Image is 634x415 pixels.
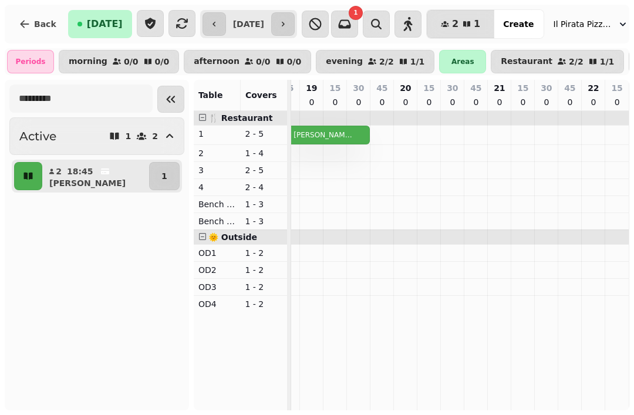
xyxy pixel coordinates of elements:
[448,96,457,108] p: 0
[287,58,302,66] p: 0 / 0
[198,198,236,210] p: Bench Left
[245,247,282,259] p: 1 - 2
[125,132,131,140] p: 1
[198,147,236,159] p: 2
[87,19,123,29] span: [DATE]
[517,82,528,94] p: 15
[316,50,434,73] button: evening2/21/1
[67,166,93,177] p: 18:45
[245,128,282,140] p: 2 - 5
[245,181,282,193] p: 2 - 4
[19,128,56,144] h2: Active
[326,57,363,66] p: evening
[491,50,624,73] button: Restaurant2/21/1
[376,82,387,94] p: 45
[9,10,66,38] button: Back
[410,58,425,66] p: 1 / 1
[245,147,282,159] p: 1 - 4
[542,96,551,108] p: 0
[198,181,236,193] p: 4
[245,90,277,100] span: Covers
[124,58,139,66] p: 0 / 0
[307,96,316,108] p: 0
[69,57,107,66] p: morning
[245,164,282,176] p: 2 - 5
[471,96,481,108] p: 0
[564,82,575,94] p: 45
[494,10,543,38] button: Create
[439,50,486,73] div: Areas
[198,264,236,276] p: OD2
[494,82,505,94] p: 21
[198,128,236,140] p: 1
[612,96,622,108] p: 0
[423,82,434,94] p: 15
[198,215,236,227] p: Bench Right
[55,166,62,177] p: 2
[49,177,126,189] p: [PERSON_NAME]
[245,298,282,310] p: 1 - 2
[245,264,282,276] p: 1 - 2
[208,113,273,123] span: 🍴 Restaurant
[198,164,236,176] p: 3
[518,96,528,108] p: 0
[256,58,271,66] p: 0 / 0
[569,58,584,66] p: 2 / 2
[401,96,410,108] p: 0
[554,18,612,30] span: Il Pirata Pizzata
[157,86,184,113] button: Collapse sidebar
[208,232,257,242] span: 🌞 Outside
[245,215,282,227] p: 1 - 3
[198,298,236,310] p: OD4
[152,132,158,140] p: 2
[59,50,179,73] button: morning0/00/0
[354,96,363,108] p: 0
[184,50,311,73] button: afternoon0/00/0
[470,82,481,94] p: 45
[501,57,552,66] p: Restaurant
[9,117,184,155] button: Active12
[149,162,180,190] button: 1
[600,58,615,66] p: 1 / 1
[588,82,599,94] p: 22
[565,96,575,108] p: 0
[45,162,147,190] button: 218:45[PERSON_NAME]
[68,10,132,38] button: [DATE]
[198,281,236,293] p: OD3
[452,19,458,29] span: 2
[198,247,236,259] p: OD1
[155,58,170,66] p: 0 / 0
[7,50,54,73] div: Periods
[379,58,394,66] p: 2 / 2
[400,82,411,94] p: 20
[194,57,240,66] p: afternoon
[541,82,552,94] p: 30
[294,130,353,140] p: [PERSON_NAME] [PERSON_NAME]
[331,96,340,108] p: 0
[34,20,56,28] span: Back
[245,198,282,210] p: 1 - 3
[474,19,480,29] span: 1
[329,82,340,94] p: 15
[245,281,282,293] p: 1 - 2
[353,82,364,94] p: 30
[611,82,622,94] p: 15
[377,96,387,108] p: 0
[198,90,223,100] span: Table
[353,10,358,16] span: 1
[427,10,494,38] button: 21
[424,96,434,108] p: 0
[306,82,317,94] p: 19
[161,170,167,182] p: 1
[495,96,504,108] p: 0
[447,82,458,94] p: 30
[589,96,598,108] p: 0
[503,20,534,28] span: Create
